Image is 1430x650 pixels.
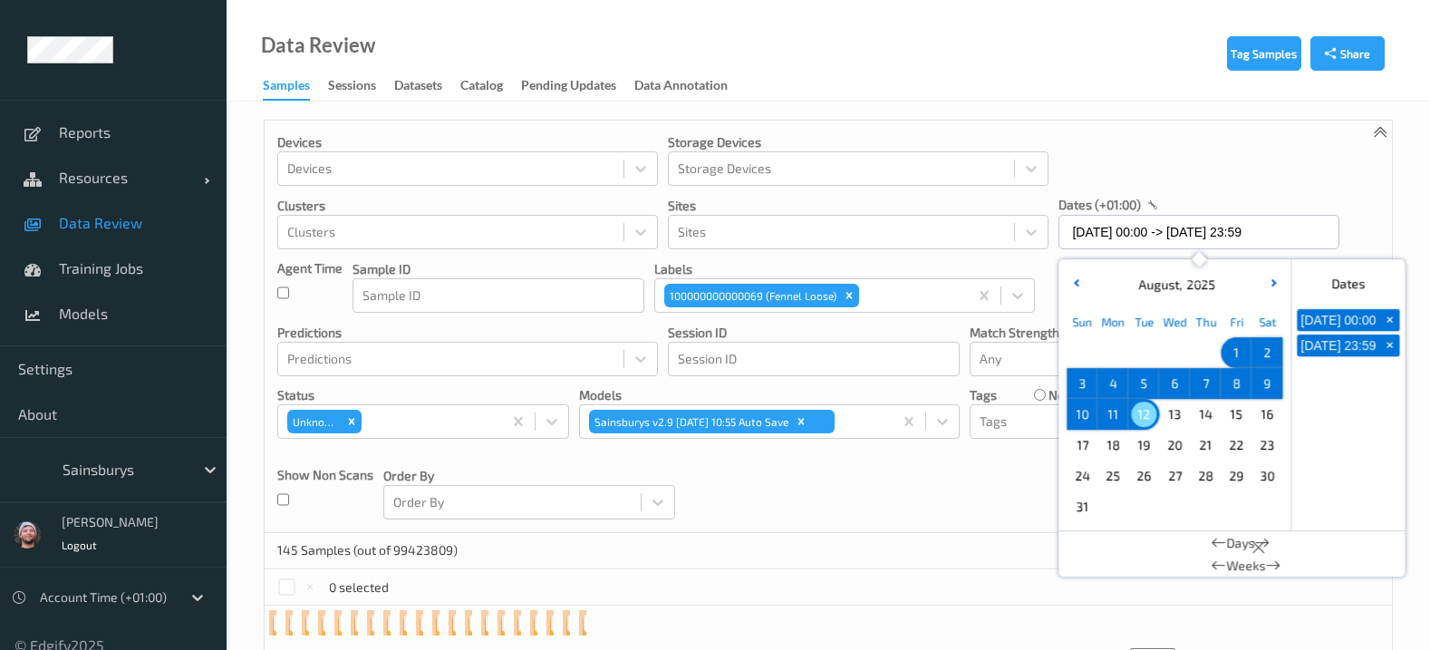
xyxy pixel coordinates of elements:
p: Sample ID [353,260,644,278]
span: 22 [1223,432,1249,458]
span: 9 [1254,371,1280,396]
div: Choose Monday August 18 of 2025 [1097,430,1128,461]
button: + [1379,309,1399,331]
p: Storage Devices [668,133,1048,151]
span: 30 [1254,463,1280,489]
div: Choose Monday August 11 of 2025 [1097,399,1128,430]
span: 10 [1069,402,1095,427]
div: Wed [1159,306,1190,337]
div: Remove 100000000000069 (Fennel Loose) [839,284,859,307]
span: 2025 [1182,276,1215,292]
span: 20 [1162,432,1187,458]
div: Choose Monday August 04 of 2025 [1097,368,1128,399]
div: Choose Tuesday August 19 of 2025 [1128,430,1159,461]
div: Choose Tuesday September 02 of 2025 [1128,491,1159,522]
div: Choose Wednesday August 13 of 2025 [1159,399,1190,430]
div: Remove Sainsburys v2.9 2025-08-04 10:55 Auto Save [791,410,811,433]
div: Pending Updates [521,76,616,99]
div: Choose Thursday September 04 of 2025 [1190,491,1221,522]
span: + [1380,336,1399,355]
p: Agent Time [277,259,343,277]
div: Choose Sunday August 31 of 2025 [1067,491,1097,522]
span: 25 [1100,463,1126,489]
a: Samples [263,73,328,101]
div: Choose Friday August 15 of 2025 [1221,399,1251,430]
span: 26 [1131,463,1156,489]
div: Choose Wednesday September 03 of 2025 [1159,491,1190,522]
div: Choose Tuesday August 26 of 2025 [1128,461,1159,491]
div: Fri [1221,306,1251,337]
div: Datasets [394,76,442,99]
p: labels [654,260,1035,278]
span: Days [1226,534,1254,552]
div: Choose Thursday August 21 of 2025 [1190,430,1221,461]
div: Choose Friday August 22 of 2025 [1221,430,1251,461]
span: + [1380,311,1399,330]
a: Pending Updates [521,73,634,99]
div: Thu [1190,306,1221,337]
span: 7 [1193,371,1218,396]
div: Remove Unknown [342,410,362,433]
div: Choose Thursday August 14 of 2025 [1190,399,1221,430]
a: Catalog [460,73,521,99]
div: Choose Saturday September 06 of 2025 [1251,491,1282,522]
button: [DATE] 00:00 [1297,309,1379,331]
div: Samples [263,76,310,101]
span: 29 [1223,463,1249,489]
div: Mon [1097,306,1128,337]
div: Choose Thursday August 07 of 2025 [1190,368,1221,399]
div: Choose Tuesday August 05 of 2025 [1128,368,1159,399]
span: August [1134,276,1179,292]
div: Choose Thursday August 28 of 2025 [1190,461,1221,491]
div: Choose Saturday August 30 of 2025 [1251,461,1282,491]
div: Choose Wednesday July 30 of 2025 [1159,337,1190,368]
span: 24 [1069,463,1095,489]
span: 16 [1254,402,1280,427]
span: 18 [1100,432,1126,458]
span: 28 [1193,463,1218,489]
a: Datasets [394,73,460,99]
span: 1 [1223,340,1249,365]
span: 11 [1100,402,1126,427]
div: Sat [1251,306,1282,337]
p: 145 Samples (out of 99423809) [277,541,458,559]
div: Choose Tuesday July 29 of 2025 [1128,337,1159,368]
span: 4 [1100,371,1126,396]
p: dates (+01:00) [1058,196,1141,214]
div: Dates [1291,267,1405,301]
button: Tag Samples [1227,36,1301,71]
span: 27 [1162,463,1187,489]
span: 5 [1131,371,1156,396]
span: 19 [1131,432,1156,458]
p: Order By [383,467,675,485]
div: Choose Sunday August 17 of 2025 [1067,430,1097,461]
p: Predictions [277,324,658,342]
div: Choose Saturday August 02 of 2025 [1251,337,1282,368]
div: Choose Saturday August 16 of 2025 [1251,399,1282,430]
div: Sessions [328,76,376,99]
span: 6 [1162,371,1187,396]
span: 14 [1193,402,1218,427]
div: Choose Friday August 01 of 2025 [1221,337,1251,368]
div: Choose Sunday August 03 of 2025 [1067,368,1097,399]
div: Choose Monday September 01 of 2025 [1097,491,1128,522]
p: Show Non Scans [277,466,373,484]
div: Choose Tuesday August 12 of 2025 [1128,399,1159,430]
span: 13 [1162,402,1187,427]
span: 2 [1254,340,1280,365]
div: Choose Monday August 25 of 2025 [1097,461,1128,491]
span: 23 [1254,432,1280,458]
label: none [1048,386,1079,404]
span: 17 [1069,432,1095,458]
div: Data Review [261,36,375,54]
div: Tue [1128,306,1159,337]
p: Models [579,386,960,404]
div: Choose Sunday July 27 of 2025 [1067,337,1097,368]
span: 21 [1193,432,1218,458]
span: Weeks [1226,557,1265,575]
div: Choose Saturday August 23 of 2025 [1251,430,1282,461]
p: Devices [277,133,658,151]
span: 31 [1069,494,1095,519]
div: Choose Friday August 29 of 2025 [1221,461,1251,491]
span: 15 [1223,402,1249,427]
